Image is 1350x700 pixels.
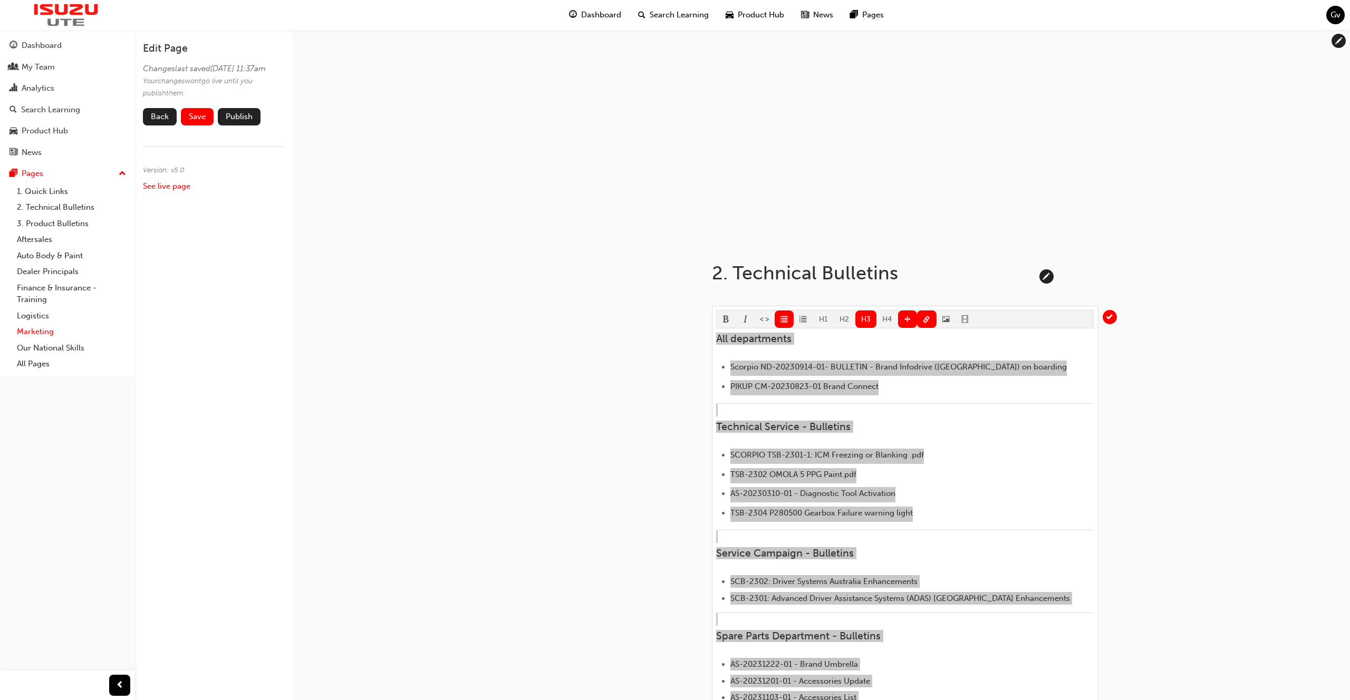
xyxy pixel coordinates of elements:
button: Pages [4,164,130,183]
img: dingo [5,4,127,26]
span: pages-icon [9,169,17,179]
a: See live page [143,181,190,191]
button: H2 [834,310,855,328]
div: Product Hub [22,125,68,137]
a: Marketing [13,324,130,340]
button: pencil-icon [1039,269,1054,284]
a: PIKUP CM-20230823-01 Brand Connect [730,382,879,391]
button: video-icon [956,310,975,328]
a: 2. Technical Bulletins [13,199,130,216]
div: Search Learning [21,104,80,116]
a: guage-iconDashboard [561,4,630,26]
div: Pages [22,168,43,180]
button: H1 [813,310,834,328]
span: divider-icon [904,316,911,325]
span: search-icon [638,8,645,22]
a: AS-20230310-01 - Diagnostic Tool Activation [730,489,895,498]
a: Aftersales [13,231,130,248]
span: News [813,9,833,21]
span: chart-icon [9,84,17,93]
button: image-icon [937,310,956,328]
span: Product Hub [738,9,784,21]
button: H3 [855,310,877,328]
button: Publish [218,108,261,125]
a: Analytics [4,79,130,98]
a: Product Hub [4,121,130,141]
span: format_ul-icon [780,316,788,325]
a: News [4,143,130,162]
span: news-icon [9,148,17,158]
div: Changes last saved [DATE] 11:37am [143,63,280,75]
button: link-icon [917,310,937,328]
div: 2. Technical Bulletins [712,261,1035,293]
span: format_bold-icon [722,316,730,325]
a: news-iconNews [793,4,842,26]
button: divider-icon [898,310,918,328]
button: format_monospace-icon [755,310,775,328]
a: All Pages [13,356,130,372]
a: Scorpio ND-20230914-01- BULLETIN - Brand Infodrive ([GEOGRAPHIC_DATA]) on boarding [730,362,1067,372]
span: news-icon [801,8,809,22]
button: format_ul-icon [775,310,794,328]
span: guage-icon [9,41,17,51]
span: SCB-2301: Advanced Driver Assistance Systems (ADAS) [GEOGRAPHIC_DATA] Enhancements [730,594,1070,603]
a: Search Learning [4,100,130,120]
span: Dashboard [581,9,621,21]
button: Save [181,108,214,125]
button: tick-icon [1103,310,1117,324]
span: up-icon [119,167,126,181]
span: SCORPIO TSB-2301-1: ICM Freezing or Blanking .pdf [730,450,924,460]
span: link-icon [923,316,930,325]
span: AS-20231201-01 - Accessories Update [730,676,870,686]
span: Pages [862,9,884,21]
a: search-iconSearch Learning [630,4,717,26]
button: Gv [1326,6,1345,24]
span: Technical Service - Bulletins [716,421,851,433]
span: Gv [1330,9,1341,21]
button: H4 [876,310,898,328]
a: Back [143,108,177,125]
span: Your changes won t go live until you publish them . [143,76,253,98]
a: 1. Quick Links [13,183,130,200]
div: News [22,147,42,159]
span: Version: v 5 . 0 [143,166,185,174]
h3: Edit Page [143,42,284,54]
span: video-icon [961,316,969,325]
a: Auto Body & Paint [13,248,130,264]
a: Dealer Principals [13,264,130,280]
button: DashboardMy TeamAnalyticsSearch LearningProduct HubNews [4,34,130,164]
button: pencil-icon [1332,34,1346,48]
button: format_bold-icon [717,310,736,328]
span: All departments [716,333,792,345]
a: 3. Product Bulletins [13,216,130,232]
span: image-icon [942,316,950,325]
span: search-icon [9,105,17,115]
div: My Team [22,61,55,73]
span: format_italic-icon [742,316,749,325]
span: Spare Parts Department - Bulletins [716,630,881,642]
a: Dashboard [4,36,130,55]
span: AS-20231222-01 - Brand Umbrella [730,659,858,669]
span: prev-icon [116,679,124,692]
a: My Team [4,57,130,77]
span: Service Campaign - Bulletins [716,547,854,559]
a: pages-iconPages [842,4,892,26]
a: TSB-2302 OMOLA 5 PPG Paint.pdf [730,470,856,479]
span: car-icon [726,8,734,22]
div: Analytics [22,82,54,94]
div: Dashboard [22,40,62,52]
a: TSB-2304 P280500 Gearbox Failure warning light [730,508,913,518]
span: car-icon [9,127,17,136]
a: Our National Skills [13,340,130,356]
span: Search Learning [650,9,709,21]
